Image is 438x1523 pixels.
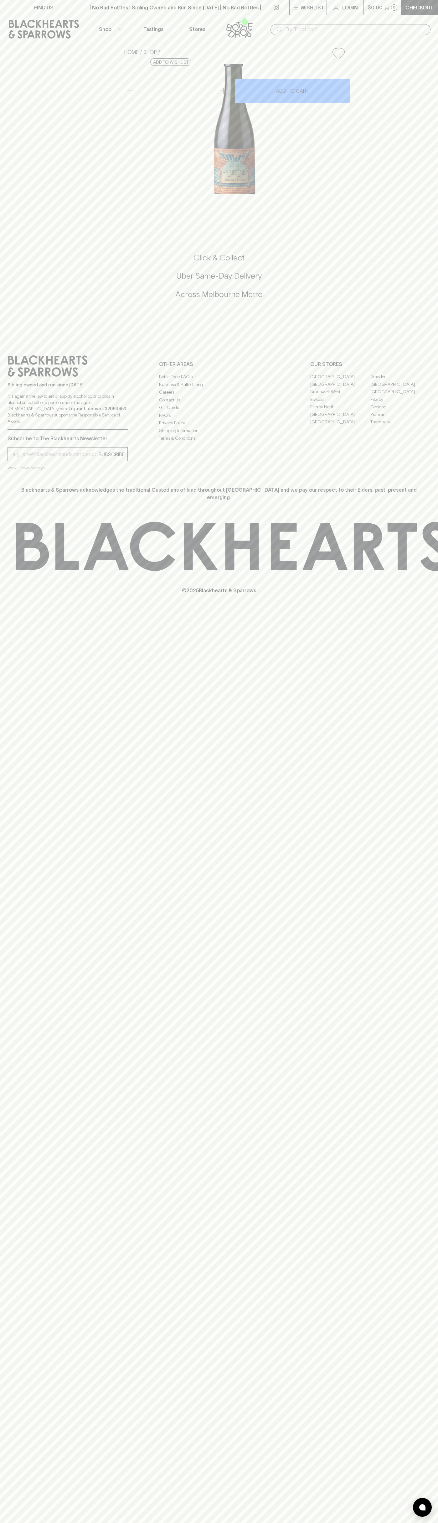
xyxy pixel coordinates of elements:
a: Prahran [370,411,430,418]
a: Bottle Drop FAQ's [159,373,279,381]
a: Stores [175,15,219,43]
button: SUBSCRIBE [96,447,127,461]
p: OUR STORES [310,360,430,368]
p: Sibling owned and run since [DATE] [8,382,128,388]
p: FIND US [34,4,54,11]
p: $0.00 [368,4,383,11]
p: Shop [99,25,111,33]
a: [GEOGRAPHIC_DATA] [370,388,430,395]
p: We will never spam you [8,465,128,471]
a: [GEOGRAPHIC_DATA] [310,411,370,418]
p: SUBSCRIBE [99,451,125,458]
input: e.g. jane@blackheartsandsparrows.com.au [13,449,96,459]
a: Thornbury [370,418,430,426]
strong: Liquor License #32064953 [69,406,126,411]
p: Blackhearts & Sparrows acknowledges the traditional Custodians of land throughout [GEOGRAPHIC_DAT... [12,486,426,501]
a: [GEOGRAPHIC_DATA] [370,380,430,388]
p: Checkout [405,4,434,11]
p: OTHER AREAS [159,360,279,368]
a: Gift Cards [159,404,279,411]
p: It is against the law to sell or supply alcohol to, or to obtain alcohol on behalf of a person un... [8,393,128,424]
p: Login [342,4,358,11]
p: Wishlist [301,4,324,11]
button: ADD TO CART [235,79,350,103]
a: Fitzroy [370,395,430,403]
p: 0 [393,6,395,9]
a: [GEOGRAPHIC_DATA] [310,373,370,380]
p: ADD TO CART [276,87,309,95]
a: FAQ's [159,411,279,419]
a: HOME [124,49,139,55]
a: Terms & Conditions [159,435,279,442]
a: [GEOGRAPHIC_DATA] [310,380,370,388]
a: SHOP [143,49,157,55]
p: Subscribe to The Blackhearts Newsletter [8,435,128,442]
a: Shipping Information [159,427,279,434]
a: Business & Bulk Gifting [159,381,279,388]
input: Try "Pinot noir" [286,24,425,34]
a: [GEOGRAPHIC_DATA] [310,418,370,426]
a: Braddon [370,373,430,380]
button: Add to wishlist [150,58,191,66]
a: Privacy Policy [159,419,279,427]
a: Brunswick West [310,388,370,395]
a: Tastings [131,15,175,43]
h5: Click & Collect [8,253,430,263]
button: Shop [88,15,132,43]
h5: Across Melbourne Metro [8,289,430,300]
img: 40754.png [119,64,350,194]
img: bubble-icon [419,1504,425,1510]
h5: Uber Same-Day Delivery [8,271,430,281]
p: Tastings [143,25,163,33]
p: Stores [189,25,205,33]
a: Fitzroy North [310,403,370,411]
div: Call to action block [8,228,430,332]
a: Elwood [310,395,370,403]
a: Contact Us [159,396,279,404]
a: Careers [159,389,279,396]
a: Geelong [370,403,430,411]
button: Add to wishlist [330,46,347,62]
